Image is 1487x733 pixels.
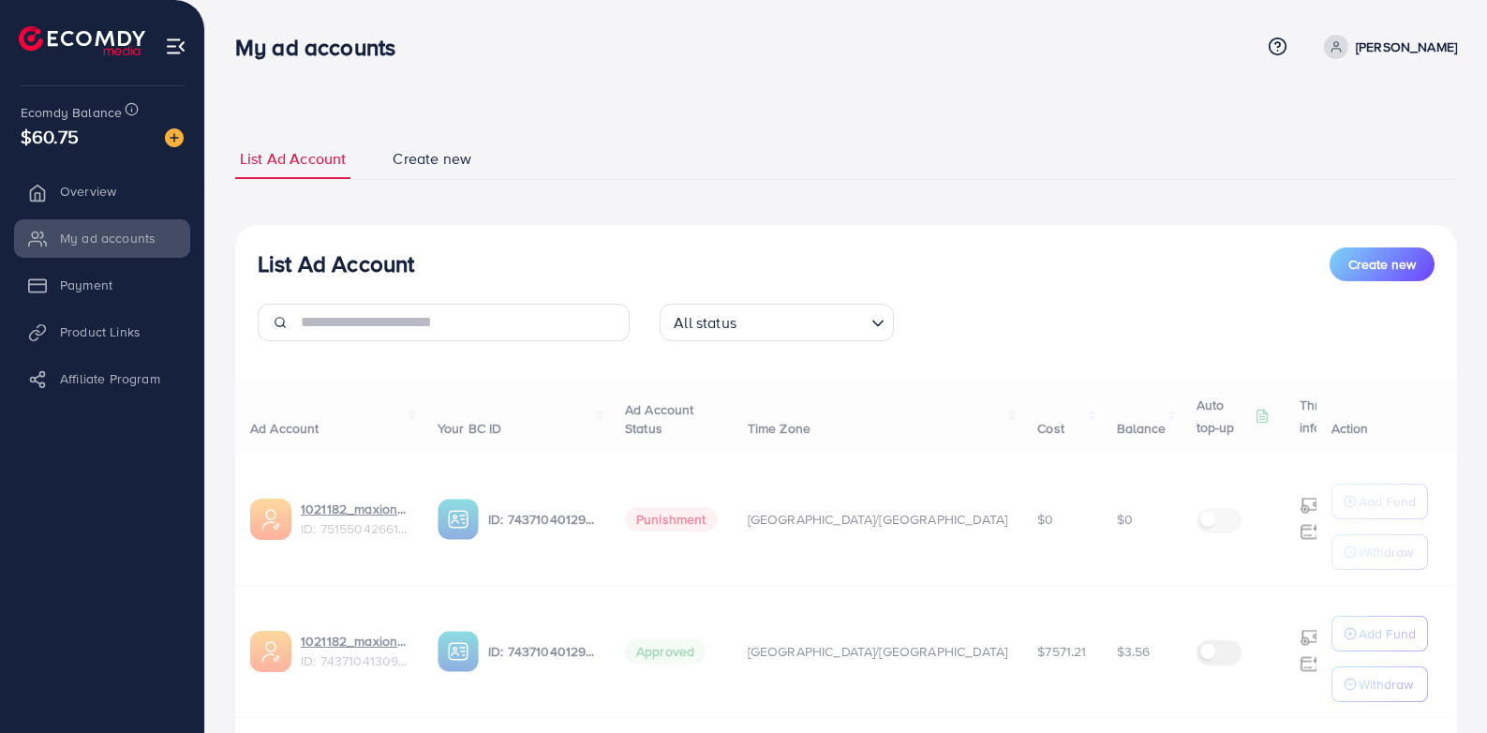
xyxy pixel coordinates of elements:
[165,128,184,147] img: image
[1330,247,1435,281] button: Create new
[660,304,894,341] div: Search for option
[165,36,186,57] img: menu
[393,148,471,170] span: Create new
[19,26,145,55] img: logo
[235,34,410,61] h3: My ad accounts
[1316,35,1457,59] a: [PERSON_NAME]
[670,309,740,337] span: All status
[21,103,122,122] span: Ecomdy Balance
[240,148,346,170] span: List Ad Account
[742,306,864,337] input: Search for option
[21,123,79,150] span: $60.75
[258,250,414,277] h3: List Ad Account
[1356,36,1457,58] p: [PERSON_NAME]
[1348,255,1416,274] span: Create new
